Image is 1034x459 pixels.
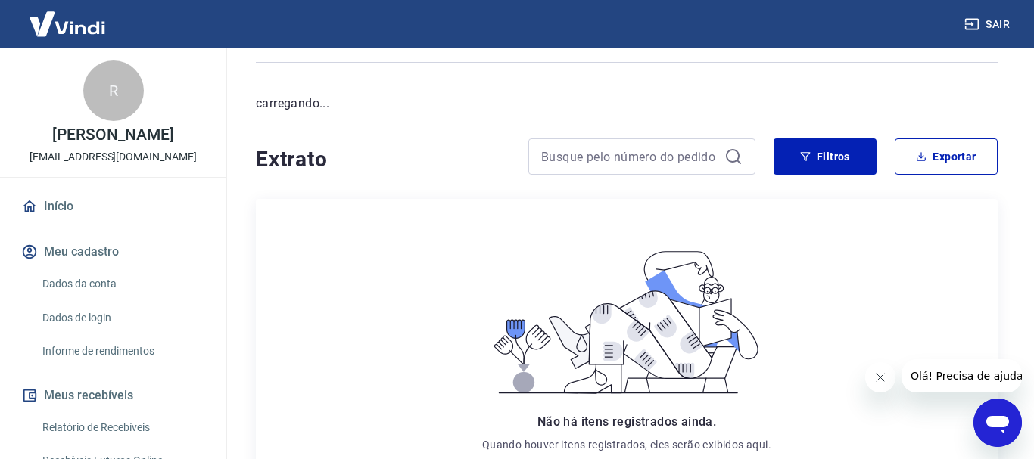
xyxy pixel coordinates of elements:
a: Dados da conta [36,268,208,299]
p: Quando houver itens registrados, eles serão exibidos aqui. [482,437,771,452]
iframe: Fechar mensagem [865,362,895,392]
button: Exportar [895,138,998,175]
a: Informe de rendimentos [36,336,208,367]
img: Vindi [18,1,117,47]
div: R [83,60,144,121]
button: Meu cadastro [18,235,208,268]
a: Dados de login [36,302,208,333]
a: Início [18,190,208,223]
span: Olá! Precisa de ajuda? [9,11,127,23]
button: Meus recebíveis [18,379,208,412]
button: Sair [961,11,1016,39]
button: Filtros [774,138,877,175]
iframe: Mensagem da empresa [902,359,1022,392]
h4: Extrato [256,144,510,175]
input: Busque pelo número do pedido [541,145,718,168]
iframe: Botão para abrir a janela de mensagens [973,399,1022,447]
p: carregando... [256,95,998,113]
span: Não há itens registrados ainda. [537,414,716,429]
a: Relatório de Recebíveis [36,412,208,443]
p: [EMAIL_ADDRESS][DOMAIN_NAME] [30,149,197,165]
p: [PERSON_NAME] [52,127,173,143]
